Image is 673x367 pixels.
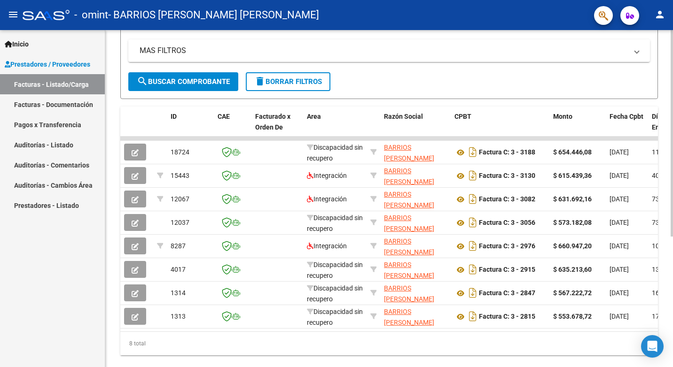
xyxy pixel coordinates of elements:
[307,308,363,326] span: Discapacidad sin recupero
[652,219,659,226] span: 73
[652,313,663,320] span: 179
[652,242,663,250] span: 101
[171,113,177,120] span: ID
[467,215,479,230] i: Descargar documento
[171,289,186,297] span: 1314
[218,113,230,120] span: CAE
[553,195,592,203] strong: $ 631.692,16
[214,107,251,148] datatable-header-cell: CAE
[652,195,659,203] span: 73
[380,107,451,148] datatable-header-cell: Razón Social
[652,148,659,156] span: 11
[137,77,230,86] span: Buscar Comprobante
[384,237,434,267] span: BARRIOS [PERSON_NAME] [PERSON_NAME]
[384,283,447,303] div: 20315448981
[128,39,650,62] mat-expansion-panel-header: MAS FILTROS
[384,113,423,120] span: Razón Social
[553,266,592,273] strong: $ 635.213,60
[467,191,479,206] i: Descargar documento
[467,238,479,253] i: Descargar documento
[171,195,189,203] span: 12067
[246,72,330,91] button: Borrar Filtros
[307,284,363,303] span: Discapacidad sin recupero
[307,214,363,232] span: Discapacidad sin recupero
[8,9,19,20] mat-icon: menu
[384,166,447,185] div: 20315448981
[171,313,186,320] span: 1313
[467,145,479,160] i: Descargar documento
[384,167,434,196] span: BARRIOS [PERSON_NAME] [PERSON_NAME]
[254,76,266,87] mat-icon: delete
[451,107,549,148] datatable-header-cell: CPBT
[384,260,447,279] div: 20315448981
[140,46,627,56] mat-panel-title: MAS FILTROS
[128,72,238,91] button: Buscar Comprobante
[479,219,535,227] strong: Factura C: 3 - 3056
[479,172,535,180] strong: Factura C: 3 - 3130
[641,335,664,358] div: Open Intercom Messenger
[255,113,290,131] span: Facturado x Orden De
[74,5,108,25] span: - omint
[610,195,629,203] span: [DATE]
[479,243,535,250] strong: Factura C: 3 - 2976
[479,196,535,203] strong: Factura C: 3 - 3082
[171,172,189,179] span: 15443
[467,309,479,324] i: Descargar documento
[467,262,479,277] i: Descargar documento
[479,290,535,297] strong: Factura C: 3 - 2847
[606,107,648,148] datatable-header-cell: Fecha Cpbt
[384,306,447,326] div: 20315448981
[384,189,447,209] div: 20315448981
[610,148,629,156] span: [DATE]
[454,113,471,120] span: CPBT
[137,76,148,87] mat-icon: search
[384,144,434,173] span: BARRIOS [PERSON_NAME] [PERSON_NAME]
[654,9,665,20] mat-icon: person
[251,107,303,148] datatable-header-cell: Facturado x Orden De
[553,219,592,226] strong: $ 573.182,08
[384,308,434,337] span: BARRIOS [PERSON_NAME] [PERSON_NAME]
[652,172,659,179] span: 40
[553,289,592,297] strong: $ 567.222,72
[171,266,186,273] span: 4017
[549,107,606,148] datatable-header-cell: Monto
[610,172,629,179] span: [DATE]
[610,242,629,250] span: [DATE]
[384,261,434,290] span: BARRIOS [PERSON_NAME] [PERSON_NAME]
[610,219,629,226] span: [DATE]
[384,191,434,220] span: BARRIOS [PERSON_NAME] [PERSON_NAME]
[307,195,347,203] span: Integración
[610,266,629,273] span: [DATE]
[652,266,663,273] span: 131
[553,242,592,250] strong: $ 660.947,20
[307,113,321,120] span: Area
[610,313,629,320] span: [DATE]
[254,77,322,86] span: Borrar Filtros
[610,289,629,297] span: [DATE]
[467,168,479,183] i: Descargar documento
[307,144,363,162] span: Discapacidad sin recupero
[553,313,592,320] strong: $ 553.678,72
[479,313,535,321] strong: Factura C: 3 - 2815
[384,214,434,243] span: BARRIOS [PERSON_NAME] [PERSON_NAME]
[303,107,367,148] datatable-header-cell: Area
[479,266,535,274] strong: Factura C: 3 - 2915
[553,113,572,120] span: Monto
[307,172,347,179] span: Integración
[171,242,186,250] span: 8287
[467,285,479,300] i: Descargar documento
[384,236,447,256] div: 20315448981
[384,284,434,313] span: BARRIOS [PERSON_NAME] [PERSON_NAME]
[384,213,447,232] div: 20315448981
[5,59,90,69] span: Prestadores / Proveedores
[553,172,592,179] strong: $ 615.439,36
[610,113,643,120] span: Fecha Cpbt
[171,219,189,226] span: 12037
[652,289,663,297] span: 164
[120,332,658,355] div: 8 total
[307,261,363,279] span: Discapacidad sin recupero
[553,148,592,156] strong: $ 654.446,08
[307,242,347,250] span: Integración
[384,142,447,162] div: 20315448981
[5,39,29,49] span: Inicio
